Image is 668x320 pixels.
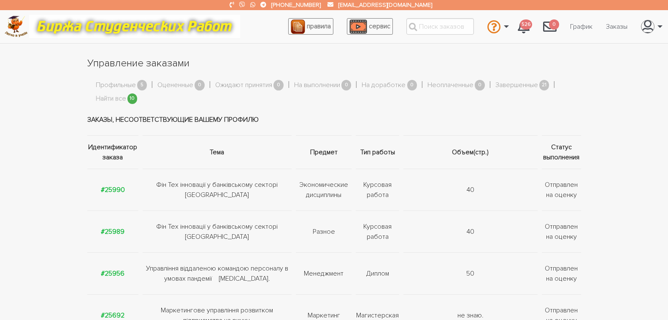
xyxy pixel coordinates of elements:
[157,80,193,91] a: Оцененные
[5,16,28,37] img: logo-c4363faeb99b52c628a42810ed6dfb4293a56d4e4775eb116515dfe7f33672af.png
[563,19,599,35] a: График
[294,169,354,211] td: Экономические дисциплины
[540,169,581,211] td: Отправлен на оценку
[294,80,340,91] a: На выполнении
[520,19,532,30] span: 526
[401,211,539,253] td: 40
[407,80,417,90] span: 0
[354,211,401,253] td: Курсовая работа
[540,253,581,295] td: Отправлен на оценку
[354,136,401,169] th: Тип работы
[101,311,124,320] a: #25692
[195,80,205,90] span: 0
[549,19,559,30] span: 0
[294,211,354,253] td: Разное
[141,169,294,211] td: Фін Тех інновації у банківському секторі [GEOGRAPHIC_DATA]
[347,18,393,35] a: сервис
[341,80,352,90] span: 0
[271,1,321,8] a: [PHONE_NUMBER]
[354,169,401,211] td: Курсовая работа
[354,253,401,295] td: Диплом
[29,15,240,38] img: motto-12e01f5a76059d5f6a28199ef077b1f78e012cfde436ab5cf1d4517935686d32.gif
[288,18,333,35] a: правила
[307,22,331,30] span: правила
[475,80,485,90] span: 0
[101,186,125,194] a: #25990
[369,22,390,30] span: сервис
[540,136,581,169] th: Статус выполнения
[141,211,294,253] td: Фін Тех інновації у банківському секторі [GEOGRAPHIC_DATA]
[362,80,406,91] a: На доработке
[127,93,138,104] span: 10
[141,253,294,295] td: Управління віддаленою командою персоналу в умовах пандемії [MEDICAL_DATA].
[540,211,581,253] td: Отправлен на оценку
[96,93,126,104] a: Найти все
[349,19,367,34] img: play_icon-49f7f135c9dc9a03216cfdbccbe1e3994649169d890fb554cedf0eac35a01ba8.png
[401,169,539,211] td: 40
[294,253,354,295] td: Менеджмент
[495,80,538,91] a: Завершенные
[273,80,284,90] span: 0
[101,227,124,236] a: #25989
[215,80,272,91] a: Ожидают принятия
[87,136,141,169] th: Идентификатор заказа
[338,1,432,8] a: [EMAIL_ADDRESS][DOMAIN_NAME]
[406,18,474,35] input: Поиск заказов
[96,80,136,91] a: Профильные
[87,104,581,136] td: Заказы, несоответствующие вашему профилю
[401,253,539,295] td: 50
[401,136,539,169] th: Объем(стр.)
[539,80,549,90] span: 21
[87,56,581,71] h1: Управление заказами
[141,136,294,169] th: Тема
[294,136,354,169] th: Предмет
[536,15,563,38] a: 0
[511,15,536,38] a: 526
[101,269,124,278] a: #25956
[137,80,147,90] span: 5
[291,19,305,34] img: agreement_icon-feca34a61ba7f3d1581b08bc946b2ec1ccb426f67415f344566775c155b7f62c.png
[599,19,634,35] a: Заказы
[427,80,473,91] a: Неоплаченные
